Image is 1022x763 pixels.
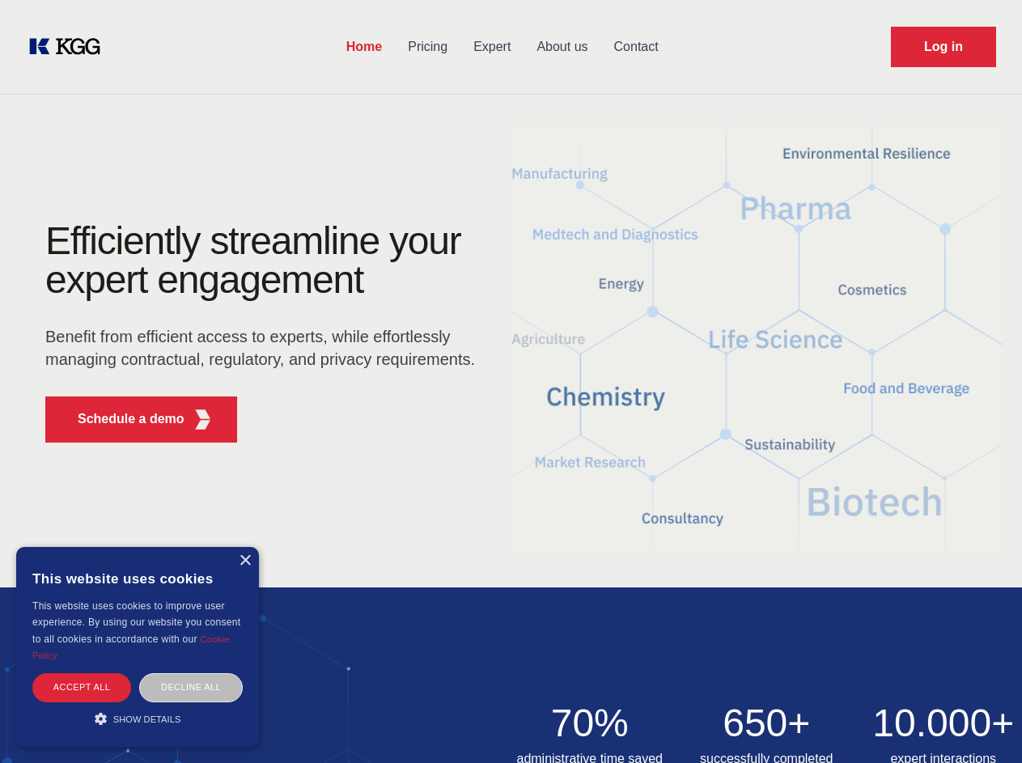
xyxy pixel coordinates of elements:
span: This website uses cookies to improve user experience. By using our website you consent to all coo... [32,600,240,645]
div: Close [239,555,251,567]
img: KGG Fifth Element RED [511,105,1003,571]
a: Contact [601,26,672,68]
iframe: Chat Widget [941,685,1022,763]
a: Home [333,26,395,68]
a: Expert [460,26,524,68]
div: Accept all [32,673,131,702]
h1: Efficiently streamline your expert engagement [45,222,486,299]
h2: 650+ [688,704,846,743]
img: KGG Fifth Element RED [193,409,213,430]
a: About us [524,26,600,68]
a: Cookie Policy [32,634,230,660]
a: Pricing [395,26,460,68]
div: Show details [32,710,243,727]
div: This website uses cookies [32,559,243,598]
a: KOL Knowledge Platform: Talk to Key External Experts (KEE) [26,34,113,60]
p: Benefit from efficient access to experts, while effortlessly managing contractual, regulatory, an... [45,325,486,371]
p: Schedule a demo [78,409,184,429]
button: Schedule a demoKGG Fifth Element RED [45,396,237,443]
span: Show details [113,714,181,724]
div: Decline all [139,673,243,702]
a: Request Demo [891,27,996,67]
h2: 70% [511,704,669,743]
